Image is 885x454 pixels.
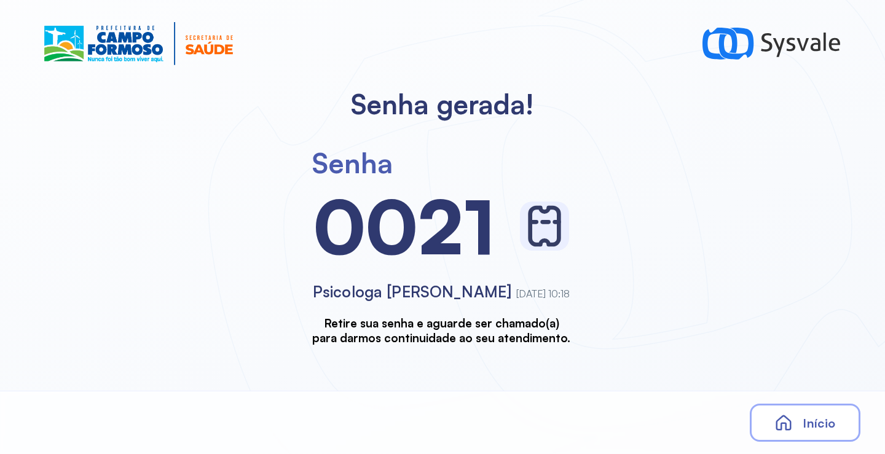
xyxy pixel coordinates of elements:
[313,180,495,272] div: 0021
[702,22,841,65] img: logo-sysvale.svg
[803,415,835,431] span: Início
[312,146,393,180] div: Senha
[351,87,534,121] h2: Senha gerada!
[44,22,233,65] img: Logotipo do estabelecimento
[516,288,570,300] span: [DATE] 10:18
[312,316,570,345] h3: Retire sua senha e aguarde ser chamado(a) para darmos continuidade ao seu atendimento.
[313,282,511,301] span: Psicologa [PERSON_NAME]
